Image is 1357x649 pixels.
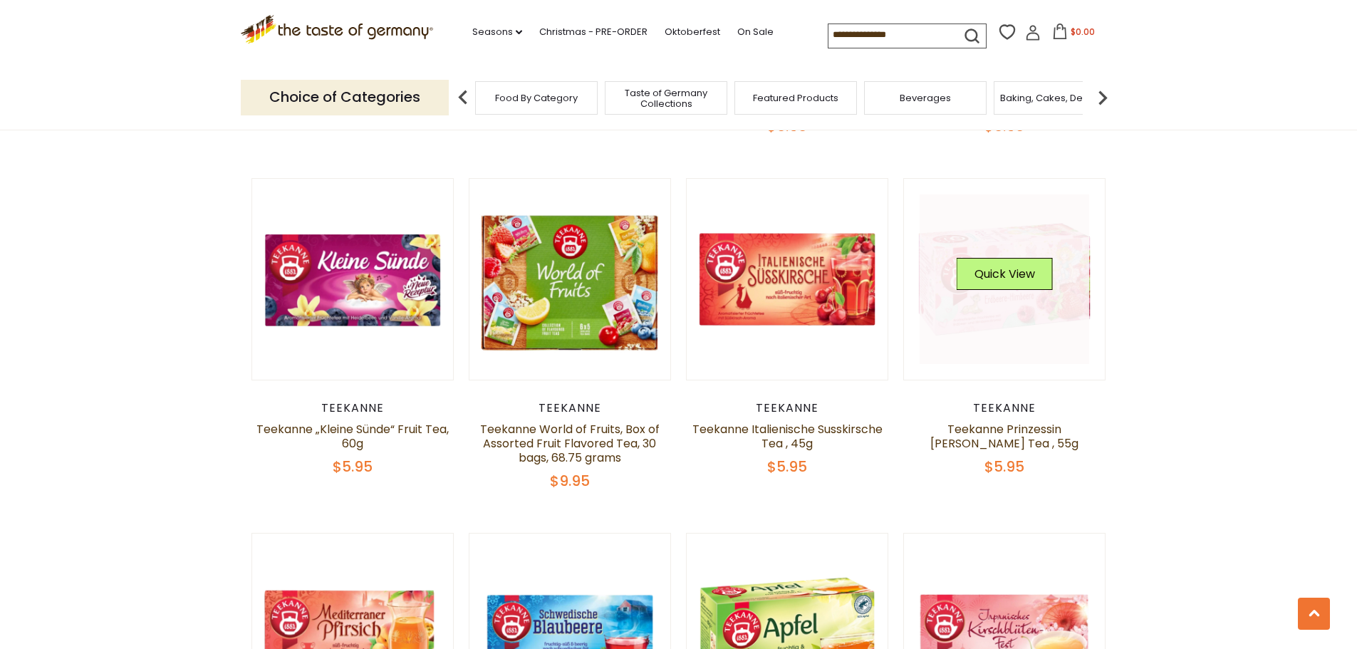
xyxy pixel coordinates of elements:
img: Teekanne [469,179,671,380]
a: Taste of Germany Collections [609,88,723,109]
a: Baking, Cakes, Desserts [1000,93,1111,103]
p: Choice of Categories [241,80,449,115]
a: Beverages [900,93,951,103]
img: Teekanne [252,179,454,380]
a: Featured Products [753,93,838,103]
img: previous arrow [449,83,477,112]
a: On Sale [737,24,774,40]
button: $0.00 [1044,24,1104,45]
span: $5.95 [984,457,1024,477]
button: Quick View [957,258,1053,290]
span: $0.00 [1071,26,1095,38]
img: next arrow [1088,83,1117,112]
div: Teekanne [686,401,889,415]
div: Teekanne [903,401,1106,415]
a: Teekanne World of Fruits, Box of Assorted Fruit Flavored Tea, 30 bags, 68.75 grams [480,421,660,466]
a: Christmas - PRE-ORDER [539,24,648,40]
a: Food By Category [495,93,578,103]
img: Teekanne [687,179,888,380]
span: $5.95 [767,457,807,477]
a: Teekanne „Kleine Sünde“ Fruit Tea, 60g [256,421,449,452]
div: Teekanne [469,401,672,415]
span: $5.95 [333,457,373,477]
a: Oktoberfest [665,24,720,40]
a: Teekanne Prinzessin [PERSON_NAME] Tea , 55g [930,421,1078,452]
span: $9.95 [550,471,590,491]
div: Teekanne [251,401,454,415]
a: Seasons [472,24,522,40]
img: Teekanne [904,179,1106,380]
a: Teekanne Italienische Susskirsche Tea , 45g [692,421,883,452]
